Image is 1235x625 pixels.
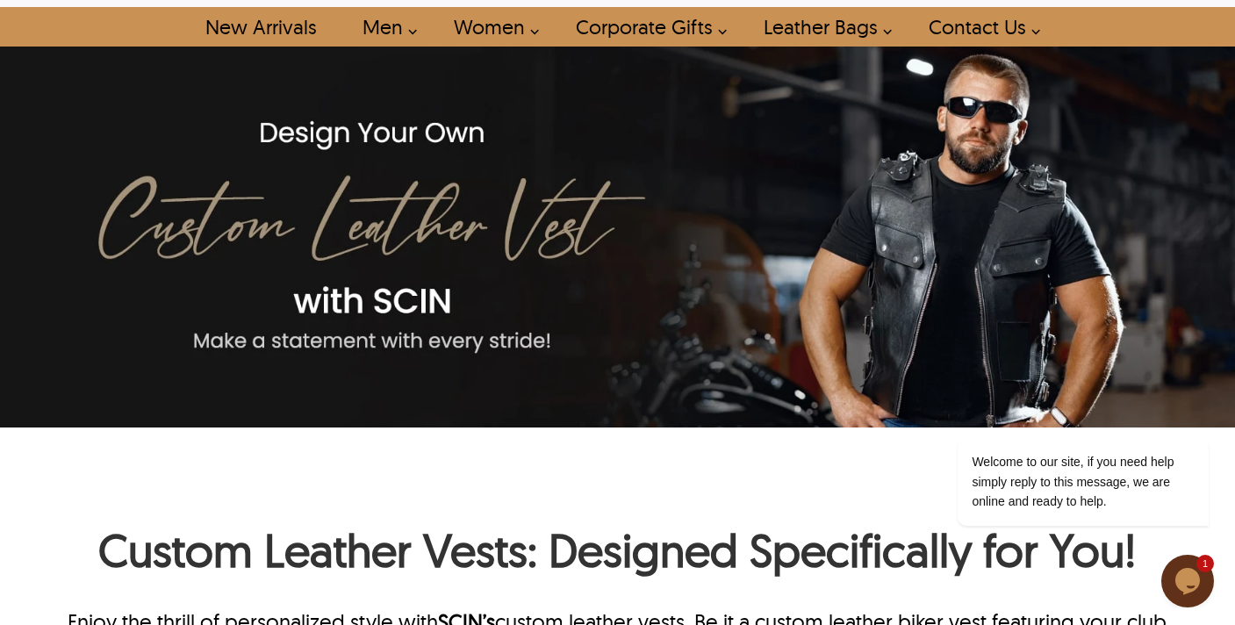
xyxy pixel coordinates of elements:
iframe: chat widget [901,279,1217,546]
a: Shop Leather Bags [743,7,901,47]
iframe: chat widget [1161,555,1217,607]
a: Shop New Arrivals [185,7,335,47]
a: Shop Leather Corporate Gifts [556,7,736,47]
a: Shop Women Leather Jackets [434,7,549,47]
a: contact-us [908,7,1050,47]
h1: Custom Leather Vests: Designed Specifically for You! [61,464,1173,587]
a: shop men's leather jackets [342,7,427,47]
